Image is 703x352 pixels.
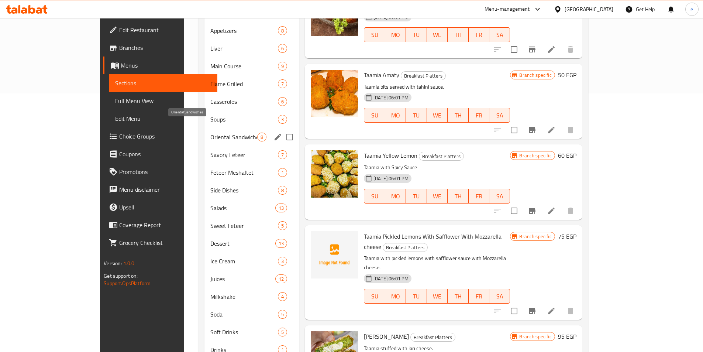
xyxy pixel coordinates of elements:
[257,133,266,141] div: items
[278,257,287,266] div: items
[210,204,275,212] span: Salads
[210,133,257,141] span: Oriental Sandwiches
[210,292,278,301] div: Milkshake
[278,81,287,88] span: 7
[506,203,522,219] span: Select to update
[364,189,385,204] button: SU
[364,108,385,123] button: SU
[210,150,278,159] span: Savory Feteer
[275,204,287,212] div: items
[204,305,299,323] div: Soda5
[406,189,427,204] button: TU
[472,30,486,40] span: FR
[278,221,287,230] div: items
[427,289,448,304] button: WE
[210,97,278,106] span: Casseroles
[204,146,299,164] div: Savory Feteer7
[278,150,287,159] div: items
[103,57,217,74] a: Menus
[272,131,283,143] button: edit
[278,258,287,265] span: 3
[278,186,287,195] div: items
[103,163,217,181] a: Promotions
[210,79,278,88] span: Flame Grilled
[119,132,211,141] span: Choice Groups
[278,151,287,158] span: 7
[383,243,428,252] div: Breakfast Platters
[385,289,406,304] button: MO
[558,231,576,242] h6: 75 EGP
[472,291,486,302] span: FR
[121,61,211,70] span: Menus
[523,202,541,220] button: Branch-specific-item
[562,302,579,320] button: delete
[451,30,465,40] span: TH
[448,27,468,42] button: TH
[103,216,217,234] a: Coverage Report
[119,185,211,194] span: Menu disclaimer
[406,289,427,304] button: TU
[547,307,556,315] a: Edit menu item
[419,152,464,161] span: Breakfast Platters
[210,62,278,71] span: Main Course
[115,96,211,105] span: Full Menu View
[210,239,275,248] span: Dessert
[204,270,299,288] div: Juices12
[210,274,275,283] div: Juices
[204,181,299,199] div: Side Dishes8
[489,108,510,123] button: SA
[278,169,287,176] span: 1
[278,98,287,105] span: 6
[278,115,287,124] div: items
[311,150,358,198] img: Taamia Yellow Lemon
[204,93,299,110] div: Casseroles6
[204,110,299,128] div: Soups3
[506,303,522,319] span: Select to update
[472,191,486,202] span: FR
[388,291,403,302] span: MO
[278,26,287,35] div: items
[115,114,211,123] span: Edit Menu
[278,27,287,34] span: 8
[364,289,385,304] button: SU
[210,257,278,266] div: Ice Cream
[210,26,278,35] span: Appetizers
[385,189,406,204] button: MO
[401,72,445,80] span: Breakfast Platters
[275,274,287,283] div: items
[109,110,217,127] a: Edit Menu
[489,27,510,42] button: SA
[210,221,278,230] span: Sweet Feteer
[103,181,217,198] a: Menu disclaimer
[204,40,299,57] div: Liver6
[204,252,299,270] div: Ice Cream3
[492,30,507,40] span: SA
[367,291,382,302] span: SU
[115,79,211,88] span: Sections
[562,202,579,220] button: delete
[278,187,287,194] span: 8
[364,254,510,272] p: Taamia with pickled lemons with safflower sauce with Mozzarella cheese.
[204,128,299,146] div: Oriental Sandwiches8edit
[104,271,138,281] span: Get support on:
[448,189,468,204] button: TH
[278,328,287,336] div: items
[409,110,424,121] span: TU
[210,168,278,177] div: Feteer Meshaltet
[427,27,448,42] button: WE
[406,108,427,123] button: TU
[506,42,522,57] span: Select to update
[210,186,278,195] div: Side Dishes
[119,238,211,247] span: Grocery Checklist
[516,233,554,240] span: Branch specific
[204,288,299,305] div: Milkshake4
[210,310,278,319] div: Soda
[448,289,468,304] button: TH
[104,259,122,268] span: Version:
[430,291,445,302] span: WE
[364,331,409,342] span: [PERSON_NAME]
